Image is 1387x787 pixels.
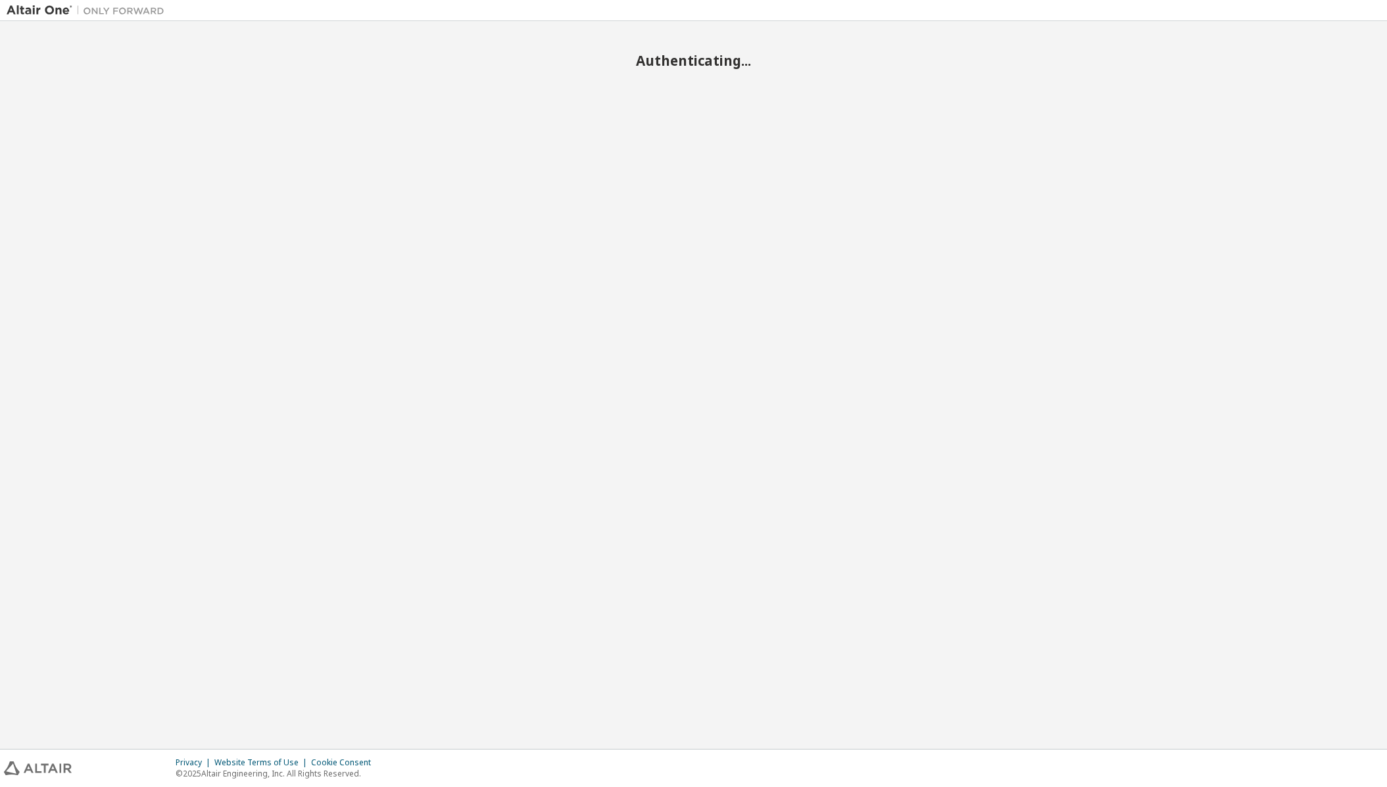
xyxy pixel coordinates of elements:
div: Website Terms of Use [214,757,311,768]
p: © 2025 Altair Engineering, Inc. All Rights Reserved. [176,768,379,779]
div: Cookie Consent [311,757,379,768]
img: altair_logo.svg [4,761,72,775]
div: Privacy [176,757,214,768]
h2: Authenticating... [7,52,1380,69]
img: Altair One [7,4,171,17]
